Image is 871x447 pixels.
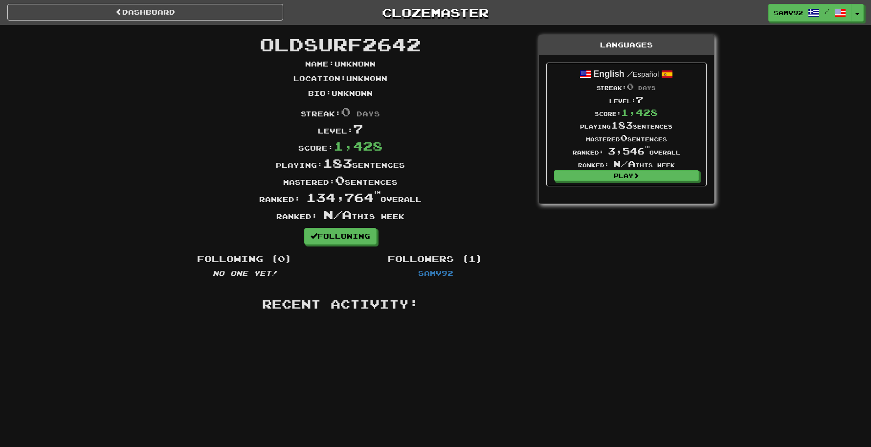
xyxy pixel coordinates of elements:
div: Streak: [573,80,680,93]
div: Score: [150,137,531,155]
a: samv92 / [768,4,851,22]
div: Mastered: sentences [150,172,531,189]
span: 134,764 [306,190,380,204]
div: Ranked: this week [150,206,531,223]
a: Play [554,170,699,181]
div: Ranked: overall [573,145,680,157]
sup: th [645,145,649,149]
a: Clozemaster [298,4,574,21]
div: Ranked: overall [150,189,531,206]
small: Español [627,70,659,78]
span: 3,546 [608,146,649,156]
a: Dashboard [7,4,283,21]
div: Playing: sentences [150,155,531,172]
p: Bio : Unknown [308,89,373,98]
sup: th [374,190,380,195]
span: 0 [341,104,351,119]
div: Level: [573,93,680,106]
span: / [825,8,829,15]
div: Level: [150,120,531,137]
span: 0 [335,173,345,187]
em: No one yet! [213,269,277,277]
span: 0 [620,133,627,143]
h4: Following (0) [157,254,333,264]
span: 1,428 [334,138,382,153]
span: OldSurf2642 [260,34,421,55]
span: N/A [613,158,635,169]
span: / [627,69,633,78]
span: 183 [611,120,633,131]
span: samv92 [774,8,803,17]
span: 1,428 [621,107,658,118]
h4: Followers (1) [348,254,524,264]
div: Ranked: this week [573,157,680,170]
span: 183 [323,156,352,170]
strong: English [594,69,625,79]
div: Languages [539,35,714,55]
h3: Recent Activity: [157,298,524,311]
a: samv92 [418,269,453,277]
a: Following [304,228,377,245]
span: days [638,85,656,91]
div: Score: [573,106,680,119]
p: Location : Unknown [293,74,387,84]
span: days [357,110,380,118]
span: 0 [626,81,634,92]
div: Playing sentences [573,119,680,132]
span: 7 [353,121,363,136]
p: Name : Unknown [305,59,376,69]
div: Mastered sentences [573,132,680,144]
span: 7 [636,94,643,105]
div: Streak: [150,103,531,120]
span: N/A [323,207,352,222]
